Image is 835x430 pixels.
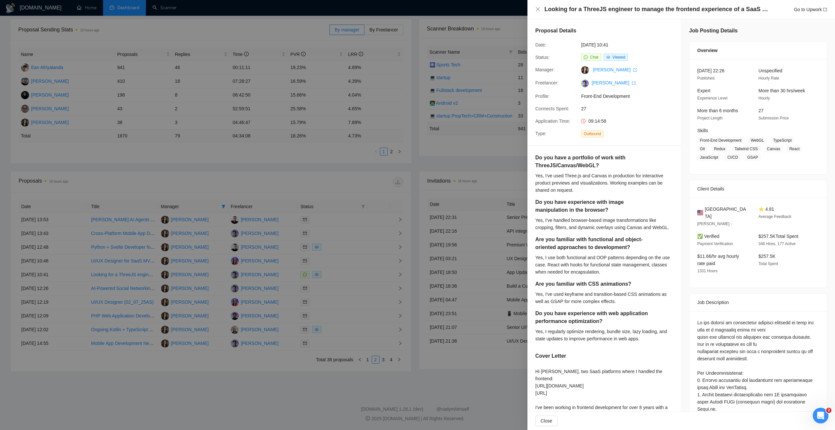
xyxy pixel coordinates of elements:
span: $11.66/hr avg hourly rate paid [697,254,739,266]
span: Average Feedback [758,214,791,219]
span: [DATE] 10:41 [581,41,679,48]
span: Outbound [581,130,604,137]
span: message [584,55,588,59]
span: export [633,68,637,72]
span: Payment Verification [697,242,733,246]
span: Freelancer: [535,80,559,85]
span: Date: [535,42,546,47]
span: Expert [697,88,710,93]
span: close [535,7,541,12]
h4: Looking for a ThreeJS engineer to manage the frontend experience of a SaaS platform. [544,5,770,13]
span: Unspecified [758,68,782,73]
img: 🇺🇸 [697,209,703,216]
span: Type: [535,131,546,136]
span: More than 30 hrs/week [758,88,805,93]
button: Close [535,7,541,12]
span: export [823,8,827,11]
span: $257.5K [758,254,775,259]
span: 346 Hires, 177 Active [758,242,795,246]
div: Yes, I regularly optimize rendering, bundle size, lazy loading, and state updates to improve perf... [535,328,673,342]
span: Front-End Development [581,93,679,100]
div: Yes, I use both functional and OOP patterns depending on the use case. React with hooks for funct... [535,254,673,276]
span: Hourly [758,96,770,100]
span: ✅ Verified [697,234,720,239]
span: Hourly Rate [758,76,779,81]
span: eye [606,55,610,59]
h5: Are you familiar with functional and object-oriented approaches to development? [535,236,652,251]
div: Yes, I've used keyframe and transition-based CSS animations as well as GSAP for more complex effe... [535,291,673,305]
span: Profile: [535,94,550,99]
span: GSAP [745,154,761,161]
span: export [632,81,636,85]
span: 27 [581,105,679,112]
span: Redux [711,145,728,152]
span: More than 6 months [697,108,738,113]
span: Canvas [764,145,783,152]
span: 1331 Hours [697,269,718,273]
img: c1qrm7vV4WvEeVS0e--M40JV3Z1lcNt3CycQ4ky34xw_WCwHbmw3i7BZVjR_wyEgGO [581,80,589,87]
span: Viewed [613,55,625,60]
span: Connects Spent: [535,106,569,111]
a: [PERSON_NAME] export [592,80,636,85]
div: Client Details [697,180,819,198]
span: 09:14:58 [588,118,606,124]
h5: Do you have a portfolio of work with ThreeJS/Canvas/WebGL? [535,154,652,170]
span: Tailwind CSS [732,145,760,152]
span: Total Spent [758,261,778,266]
span: Submission Price [758,116,789,120]
span: JavaScript [697,154,721,161]
h5: Job Posting Details [689,27,737,35]
span: Close [541,417,552,424]
div: Yes, I've used Three.js and Canvas in production for interactive product previews and visualizati... [535,172,673,194]
a: [PERSON_NAME] export [593,67,637,72]
span: Status: [535,55,550,60]
span: Git [697,145,707,152]
span: [PERSON_NAME] - [697,222,732,226]
div: Job Description [697,294,819,311]
iframe: Intercom live chat [813,408,828,423]
span: 2 [826,408,831,413]
h5: Cover Letter [535,352,566,360]
span: TypeScript [771,137,794,144]
h5: Do you have experience with image manipulation in the browser? [535,198,652,214]
span: Front-End Development [697,137,744,144]
span: React [787,145,802,152]
span: WebGL [748,137,766,144]
span: Application Time: [535,118,570,124]
span: [DATE] 22:26 [697,68,724,73]
button: Close [535,416,558,426]
span: clock-circle [581,119,586,123]
h5: Are you familiar with CSS animations? [535,280,652,288]
div: Yes, I've handled browser-based image transformations like cropping, filters, and dynamic overlay... [535,217,673,231]
span: Chat [590,55,598,60]
a: Go to Upworkexport [794,7,827,12]
span: Published [697,76,715,81]
span: CI/CD [725,154,741,161]
span: Project Length [697,116,722,120]
span: $257.5K Total Spent [758,234,798,239]
span: Skills [697,128,708,133]
span: [GEOGRAPHIC_DATA] [705,206,748,220]
h5: Proposal Details [535,27,576,35]
span: Manager: [535,67,555,72]
span: Experience Level [697,96,727,100]
h5: Do you have experience with web application performance optimization? [535,310,652,325]
span: ⭐ 4.81 [758,206,774,212]
span: Overview [697,47,718,54]
span: 27 [758,108,764,113]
